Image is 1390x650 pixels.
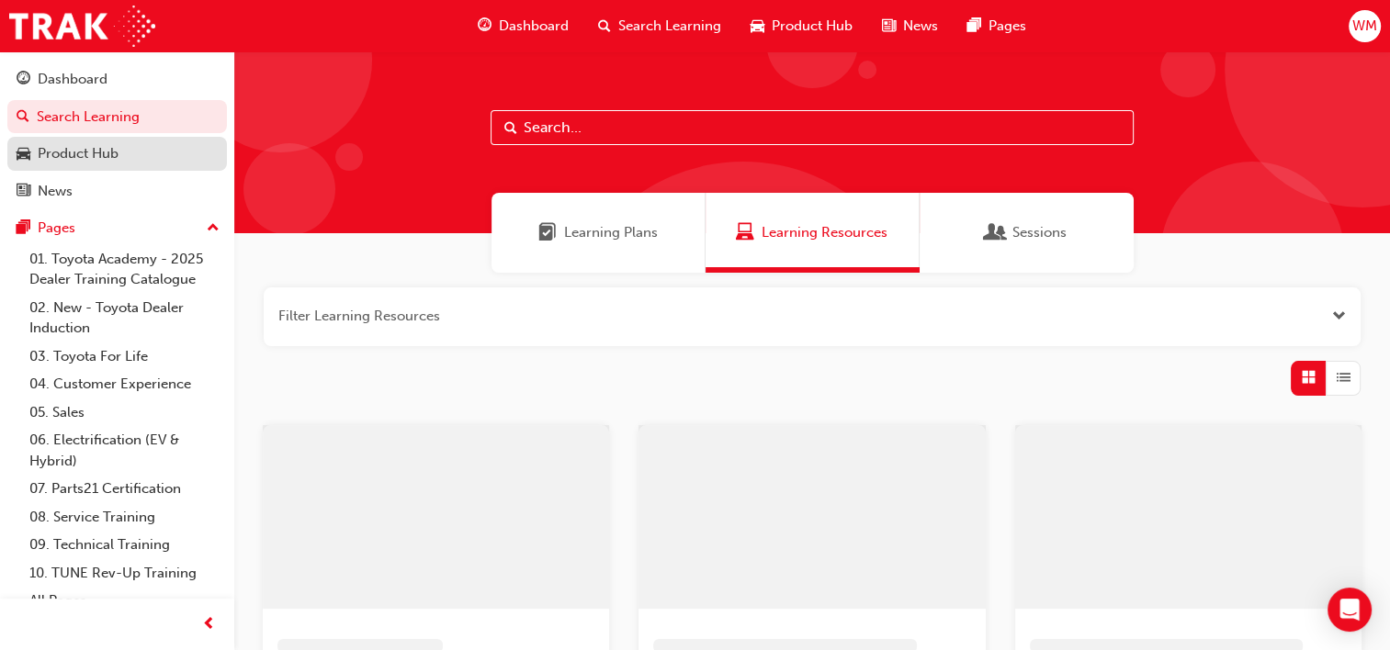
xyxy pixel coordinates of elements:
a: 01. Toyota Academy - 2025 Dealer Training Catalogue [22,245,227,294]
a: search-iconSearch Learning [583,7,736,45]
a: Product Hub [7,137,227,171]
span: Search Learning [618,16,721,37]
a: 02. New - Toyota Dealer Induction [22,294,227,342]
a: Learning PlansLearning Plans [492,193,706,273]
span: Learning Resources [762,222,887,243]
div: Open Intercom Messenger [1328,588,1372,632]
span: WM [1352,16,1377,37]
span: Grid [1302,367,1316,388]
span: News [903,16,938,37]
a: Dashboard [7,62,227,96]
span: List [1337,367,1350,388]
a: 05. Sales [22,398,227,427]
button: Pages [7,211,227,245]
span: search-icon [17,109,29,126]
span: Sessions [987,222,1005,243]
button: WM [1349,10,1381,42]
span: news-icon [882,15,896,38]
button: Open the filter [1332,306,1346,327]
a: All Pages [22,587,227,615]
a: Search Learning [7,100,227,134]
span: Sessions [1012,222,1067,243]
a: 09. Technical Training [22,531,227,559]
a: SessionsSessions [920,193,1134,273]
a: 08. Service Training [22,503,227,532]
span: Pages [989,16,1026,37]
a: 03. Toyota For Life [22,342,227,371]
a: car-iconProduct Hub [736,7,867,45]
a: 06. Electrification (EV & Hybrid) [22,426,227,475]
img: Trak [9,6,155,47]
a: guage-iconDashboard [463,7,583,45]
a: 10. TUNE Rev-Up Training [22,559,227,588]
span: guage-icon [17,72,30,88]
a: 04. Customer Experience [22,370,227,398]
div: Pages [38,218,75,239]
button: DashboardSearch LearningProduct HubNews [7,59,227,211]
a: news-iconNews [867,7,953,45]
span: Search [504,118,517,139]
div: Dashboard [38,69,107,90]
div: Product Hub [38,143,119,164]
span: Learning Resources [736,222,754,243]
a: News [7,174,227,208]
span: Learning Plans [538,222,557,243]
span: pages-icon [967,15,981,38]
span: Dashboard [499,16,569,37]
a: 07. Parts21 Certification [22,475,227,503]
span: Learning Plans [564,222,658,243]
span: prev-icon [202,613,216,636]
span: news-icon [17,184,30,200]
span: pages-icon [17,220,30,237]
span: search-icon [598,15,611,38]
span: Product Hub [772,16,853,37]
span: up-icon [207,217,220,241]
div: News [38,181,73,202]
input: Search... [491,110,1134,145]
span: car-icon [751,15,764,38]
span: guage-icon [478,15,492,38]
a: Learning ResourcesLearning Resources [706,193,920,273]
a: pages-iconPages [953,7,1041,45]
span: car-icon [17,146,30,162]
